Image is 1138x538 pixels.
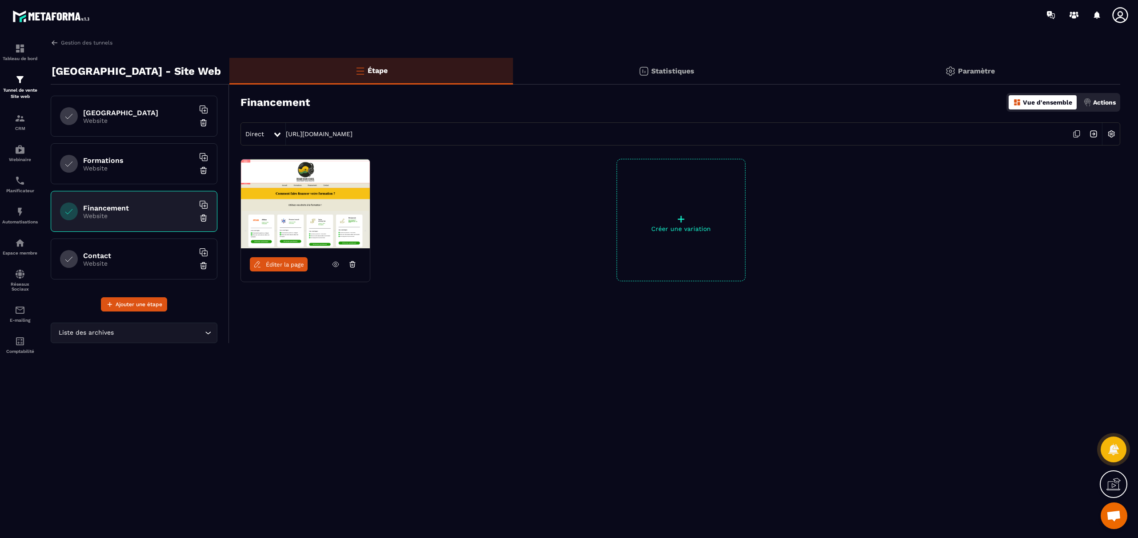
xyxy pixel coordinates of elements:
[15,269,25,279] img: social-network
[83,156,194,165] h6: Formations
[101,297,167,311] button: Ajouter une étape
[1013,98,1021,106] img: dashboard-orange.40269519.svg
[286,130,353,138] a: [URL][DOMAIN_NAME]
[83,117,194,124] p: Website
[1083,98,1091,106] img: actions.d6e523a2.png
[1103,125,1120,142] img: setting-w.858f3a88.svg
[2,126,38,131] p: CRM
[2,56,38,61] p: Tableau de bord
[2,68,38,106] a: formationformationTunnel de vente Site web
[250,257,308,271] a: Éditer la page
[2,318,38,323] p: E-mailing
[2,138,38,169] a: automationsautomationsWebinaire
[83,212,194,219] p: Website
[617,225,745,232] p: Créer une variation
[15,113,25,124] img: formation
[116,328,203,338] input: Search for option
[83,251,194,260] h6: Contact
[1085,125,1102,142] img: arrow-next.bcc2205e.svg
[2,106,38,138] a: formationformationCRM
[2,298,38,329] a: emailemailE-mailing
[12,8,92,24] img: logo
[51,323,217,343] div: Search for option
[83,204,194,212] h6: Financement
[2,329,38,360] a: accountantaccountantComptabilité
[245,130,264,138] span: Direct
[51,39,112,47] a: Gestion des tunnels
[52,62,221,80] p: [GEOGRAPHIC_DATA] - Site Web
[15,175,25,186] img: scheduler
[2,349,38,354] p: Comptabilité
[2,169,38,200] a: schedulerschedulerPlanificateur
[958,67,995,75] p: Paramètre
[651,67,694,75] p: Statistiques
[2,36,38,68] a: formationformationTableau de bord
[1093,99,1116,106] p: Actions
[199,166,208,175] img: trash
[945,66,956,77] img: setting-gr.5f69749f.svg
[368,66,388,75] p: Étape
[51,39,59,47] img: arrow
[2,87,38,100] p: Tunnel de vente Site web
[15,144,25,155] img: automations
[2,219,38,224] p: Automatisations
[199,214,208,222] img: trash
[15,305,25,316] img: email
[15,74,25,85] img: formation
[2,188,38,193] p: Planificateur
[266,261,304,268] span: Éditer la page
[199,261,208,270] img: trash
[83,109,194,117] h6: [GEOGRAPHIC_DATA]
[15,336,25,347] img: accountant
[240,96,310,109] h3: Financement
[56,328,116,338] span: Liste des archives
[2,251,38,255] p: Espace membre
[1101,502,1127,529] div: Ouvrir le chat
[241,159,370,248] img: image
[2,282,38,291] p: Réseaux Sociaux
[83,165,194,172] p: Website
[83,260,194,267] p: Website
[2,262,38,298] a: social-networksocial-networkRéseaux Sociaux
[2,231,38,262] a: automationsautomationsEspace membre
[15,206,25,217] img: automations
[116,300,162,309] span: Ajouter une étape
[199,118,208,127] img: trash
[617,213,745,225] p: +
[2,157,38,162] p: Webinaire
[2,200,38,231] a: automationsautomationsAutomatisations
[355,65,365,76] img: bars-o.4a397970.svg
[15,238,25,248] img: automations
[1023,99,1072,106] p: Vue d'ensemble
[15,43,25,54] img: formation
[638,66,649,77] img: stats.20deebd0.svg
